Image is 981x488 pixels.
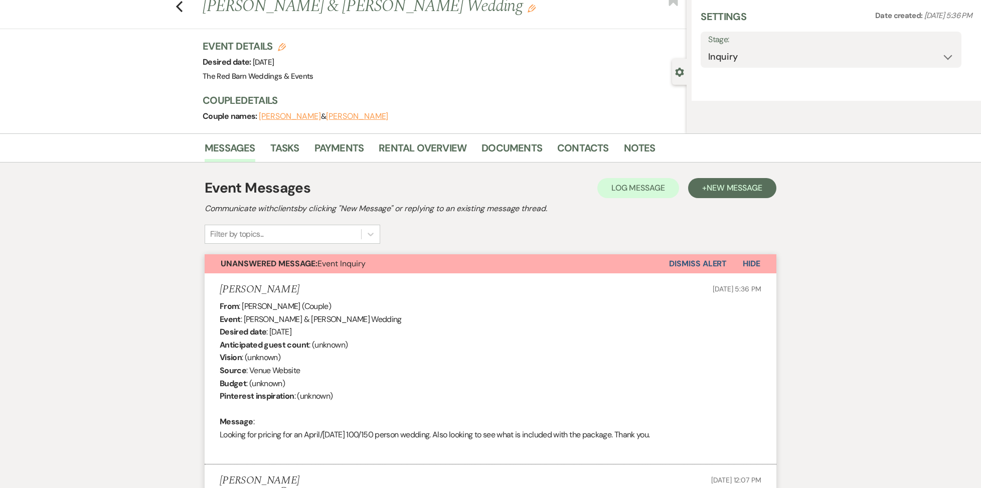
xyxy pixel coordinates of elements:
a: Documents [481,140,542,162]
button: [PERSON_NAME] [259,112,321,120]
h3: Couple Details [203,93,677,107]
span: [DATE] 5:36 PM [713,284,761,293]
a: Payments [314,140,364,162]
span: & [259,111,388,121]
b: Vision [220,352,242,363]
button: Close lead details [675,67,684,76]
button: Log Message [597,178,679,198]
span: [DATE] 5:36 PM [924,11,972,21]
span: Event Inquiry [221,258,366,269]
b: Pinterest inspiration [220,391,294,401]
span: Desired date: [203,57,253,67]
span: Couple names: [203,111,259,121]
b: Source [220,365,246,376]
span: Log Message [611,183,665,193]
span: Hide [743,258,760,269]
span: New Message [707,183,762,193]
a: Tasks [270,140,299,162]
h5: [PERSON_NAME] [220,474,299,487]
b: Message [220,416,253,427]
a: Notes [624,140,656,162]
span: Date created: [875,11,924,21]
button: Hide [727,254,776,273]
div: Filter by topics... [210,228,264,240]
span: The Red Barn Weddings & Events [203,71,313,81]
h2: Communicate with clients by clicking "New Message" or replying to an existing message thread. [205,203,776,215]
a: Rental Overview [379,140,466,162]
b: Budget [220,378,246,389]
h1: Event Messages [205,178,310,199]
button: +New Message [688,178,776,198]
h3: Event Details [203,39,313,53]
a: Contacts [557,140,609,162]
a: Messages [205,140,255,162]
button: Dismiss Alert [669,254,727,273]
label: Stage: [708,33,954,47]
span: [DATE] [253,57,274,67]
b: Anticipated guest count [220,340,309,350]
b: Desired date [220,327,266,337]
strong: Unanswered Message: [221,258,317,269]
span: [DATE] 12:07 PM [711,475,761,484]
b: Event [220,314,241,324]
button: [PERSON_NAME] [326,112,388,120]
b: From [220,301,239,311]
h5: [PERSON_NAME] [220,283,299,296]
button: Edit [528,4,536,13]
button: Unanswered Message:Event Inquiry [205,254,669,273]
div: : [PERSON_NAME] (Couple) : [PERSON_NAME] & [PERSON_NAME] Wedding : [DATE] : (unknown) : (unknown)... [220,300,761,454]
h3: Settings [701,10,746,32]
